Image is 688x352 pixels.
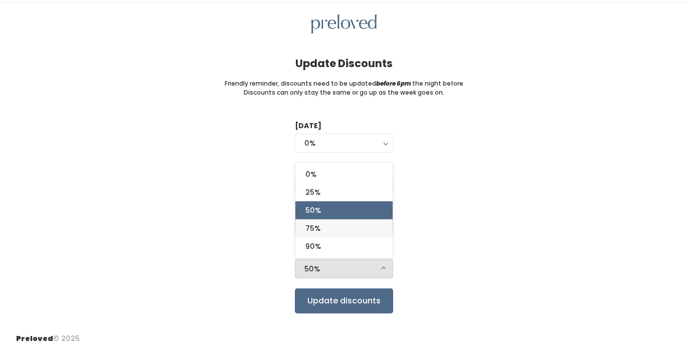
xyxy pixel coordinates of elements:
[305,169,316,180] span: 0%
[305,223,320,234] span: 75%
[295,58,393,69] h4: Update Discounts
[376,79,411,88] i: before 6pm
[244,88,444,97] small: Discounts can only stay the same or go up as the week goes on.
[311,15,377,34] img: preloved logo
[225,79,463,88] small: Friendly reminder, discounts need to be updated the night before
[305,187,320,198] span: 25%
[16,333,53,343] span: Preloved
[16,325,80,344] div: © 2025
[295,259,393,278] button: 50%
[295,288,393,313] input: Update discounts
[305,241,321,252] span: 90%
[295,134,393,153] button: 0%
[304,263,384,274] div: 50%
[304,138,384,149] div: 0%
[305,205,321,216] span: 50%
[295,121,321,131] label: [DATE]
